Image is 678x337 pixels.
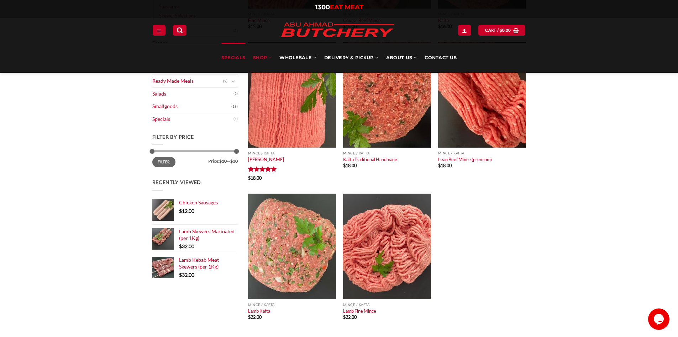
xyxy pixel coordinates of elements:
[253,43,272,73] a: SHOP
[248,314,262,320] bdi: 22.00
[438,42,526,148] img: Lean Beef Mince
[248,166,277,173] div: Rated 5 out of 5
[330,3,363,11] span: EAT MEAT
[343,314,346,320] span: $
[248,157,284,162] a: [PERSON_NAME]
[179,228,238,241] a: Lamb Skewers Marinated (per 1Kg)
[223,76,227,87] span: (2)
[179,199,238,206] a: Chicken Sausages
[343,163,357,168] bdi: 18.00
[438,163,452,168] bdi: 18.00
[343,194,431,299] img: Lamb Fine Mince
[152,157,238,163] div: Price: —
[221,43,245,73] a: Specials
[179,228,235,241] span: Lamb Skewers Marinated (per 1Kg)
[248,166,277,175] span: Rated out of 5
[500,28,511,32] bdi: 0.00
[248,175,251,181] span: $
[279,43,316,73] a: Wholesale
[248,175,262,181] bdi: 18.00
[248,42,336,148] img: Kibbeh Mince
[324,43,378,73] a: Delivery & Pickup
[173,25,186,35] a: Search
[179,243,182,249] span: $
[152,134,194,140] span: Filter by price
[275,18,400,43] img: Abu Ahmad Butchery
[315,3,363,11] a: 1300EAT MEAT
[343,151,431,155] p: Mince / Kafta
[152,179,201,185] span: Recently Viewed
[343,163,346,168] span: $
[179,272,194,278] bdi: 32.00
[425,43,457,73] a: Contact Us
[478,25,525,35] a: View cart
[343,308,376,314] a: Lamb Fine Mince
[248,303,336,307] p: Mince / Kafta
[179,257,219,269] span: Lamb Kebab Meat Skewers (per 1Kg)
[179,199,218,205] span: Chicken Sausages
[500,27,502,34] span: $
[179,272,182,278] span: $
[152,100,231,113] a: Smallgoods
[152,157,176,167] button: Filter
[315,3,330,11] span: 1300
[219,158,227,164] span: $10
[248,308,270,314] a: Lamb Kafta
[343,314,357,320] bdi: 22.00
[179,257,238,270] a: Lamb Kebab Meat Skewers (per 1Kg)
[233,88,238,99] span: (2)
[343,157,397,162] a: Kafta Traditional Handmade
[233,114,238,124] span: (1)
[386,43,417,73] a: About Us
[438,151,526,155] p: Mince / Kafta
[153,25,165,35] a: Menu
[248,151,336,155] p: Mince / Kafta
[230,158,238,164] span: $30
[343,42,431,148] img: Kafta Traditional Handmade
[438,163,441,168] span: $
[231,101,238,112] span: (18)
[152,88,233,100] a: Salads
[152,75,223,87] a: Ready Made Meals
[648,308,671,330] iframe: chat widget
[152,113,233,126] a: Specials
[248,314,251,320] span: $
[485,27,511,34] span: Cart /
[343,303,431,307] p: Mince / Kafta
[458,25,471,35] a: Login
[179,243,194,249] bdi: 32.00
[438,157,492,162] a: Lean Beef Mince (premium)
[179,208,194,214] bdi: 12.00
[229,77,238,85] button: Toggle
[179,208,182,214] span: $
[248,194,336,299] img: Lamb Kafta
